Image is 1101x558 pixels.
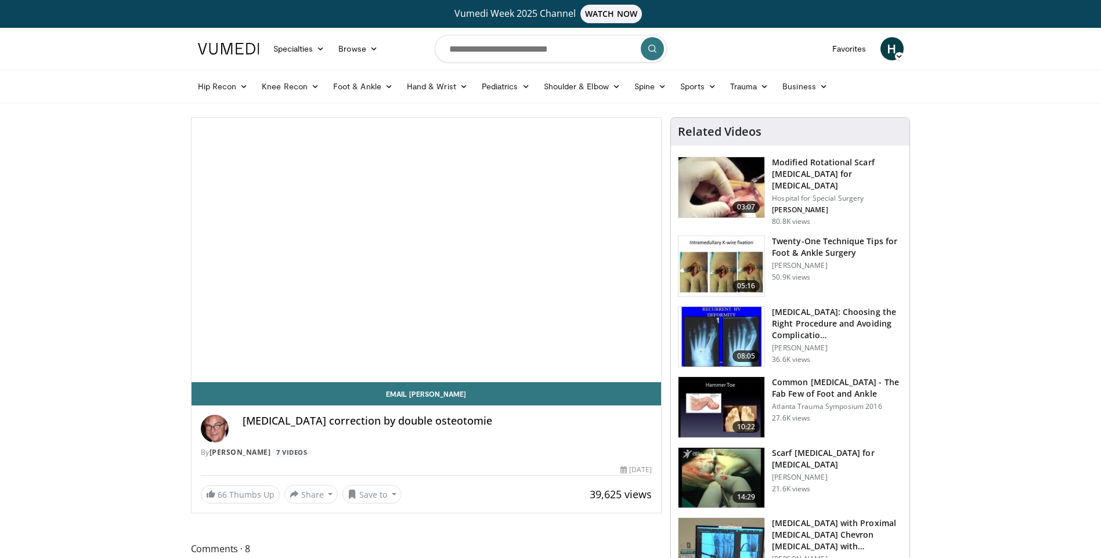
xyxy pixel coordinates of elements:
[590,487,652,501] span: 39,625 views
[775,75,835,98] a: Business
[678,448,764,508] img: hR6qJalQBtA771a35hMDoxOjBrOw-uIx_1.150x105_q85_crop-smart_upscale.jpg
[580,5,642,23] span: WATCH NOW
[627,75,673,98] a: Spine
[342,485,402,503] button: Save to
[266,37,332,60] a: Specialties
[772,261,903,270] p: [PERSON_NAME]
[400,75,475,98] a: Hand & Wrist
[772,217,810,226] p: 80.8K views
[200,5,902,23] a: Vumedi Week 2025 ChannelWATCH NOW
[673,75,723,98] a: Sports
[772,273,810,282] p: 50.9K views
[772,517,903,552] h3: [MEDICAL_DATA] with Proximal [MEDICAL_DATA] Chevron [MEDICAL_DATA] with [PERSON_NAME]…
[772,157,903,191] h3: Modified Rotational Scarf [MEDICAL_DATA] for [MEDICAL_DATA]
[772,205,903,215] p: [PERSON_NAME]
[255,75,326,98] a: Knee Recon
[732,350,760,362] span: 08:05
[880,37,904,60] a: H
[772,194,903,203] p: Hospital for Special Surgery
[678,236,764,296] img: 6702e58c-22b3-47ce-9497-b1c0ae175c4c.150x105_q85_crop-smart_upscale.jpg
[772,414,810,423] p: 27.6K views
[732,280,760,292] span: 05:16
[273,448,311,458] a: 7 Videos
[678,447,903,509] a: 14:29 Scarf [MEDICAL_DATA] for [MEDICAL_DATA] [PERSON_NAME] 21.6K views
[678,235,903,297] a: 05:16 Twenty-One Technique Tips for Foot & Ankle Surgery [PERSON_NAME] 50.9K views
[825,37,873,60] a: Favorites
[435,35,667,63] input: Search topics, interventions
[772,402,903,411] p: Atlanta Trauma Symposium 2016
[210,447,271,457] a: [PERSON_NAME]
[732,421,760,433] span: 10:22
[772,306,903,341] h3: [MEDICAL_DATA]: Choosing the Right Procedure and Avoiding Complicatio…
[678,157,764,218] img: Scarf_Osteotomy_100005158_3.jpg.150x105_q85_crop-smart_upscale.jpg
[191,75,255,98] a: Hip Recon
[201,485,280,503] a: 66 Thumbs Up
[326,75,400,98] a: Foot & Ankle
[723,75,776,98] a: Trauma
[772,235,903,259] h3: Twenty-One Technique Tips for Foot & Ankle Surgery
[537,75,627,98] a: Shoulder & Elbow
[772,447,903,470] h3: Scarf [MEDICAL_DATA] for [MEDICAL_DATA]
[772,473,903,482] p: [PERSON_NAME]
[678,377,764,437] img: 4559c471-f09d-4bda-8b3b-c296350a5489.150x105_q85_crop-smart_upscale.jpg
[772,343,903,353] p: [PERSON_NAME]
[678,125,761,139] h4: Related Videos
[732,491,760,503] span: 14:29
[732,201,760,213] span: 03:07
[678,307,764,367] img: 3c75a04a-ad21-4ad9-966a-c963a6420fc5.150x105_q85_crop-smart_upscale.jpg
[678,157,903,226] a: 03:07 Modified Rotational Scarf [MEDICAL_DATA] for [MEDICAL_DATA] Hospital for Special Surgery [P...
[284,485,338,503] button: Share
[772,484,810,494] p: 21.6K views
[201,415,229,443] img: Avatar
[192,382,662,405] a: Email [PERSON_NAME]
[201,447,652,458] div: By
[475,75,537,98] a: Pediatrics
[772,355,810,364] p: 36.6K views
[218,489,227,500] span: 66
[198,43,259,55] img: VuMedi Logo
[331,37,385,60] a: Browse
[620,465,652,475] div: [DATE]
[772,376,903,400] h3: Common [MEDICAL_DATA] - The Fab Few of Foot and Ankle
[243,415,652,427] h4: [MEDICAL_DATA] correction by double osteotomie
[191,541,662,556] span: Comments 8
[678,376,903,438] a: 10:22 Common [MEDICAL_DATA] - The Fab Few of Foot and Ankle Atlanta Trauma Symposium 2016 27.6K v...
[192,118,662,382] video-js: Video Player
[678,306,903,368] a: 08:05 [MEDICAL_DATA]: Choosing the Right Procedure and Avoiding Complicatio… [PERSON_NAME] 36.6K ...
